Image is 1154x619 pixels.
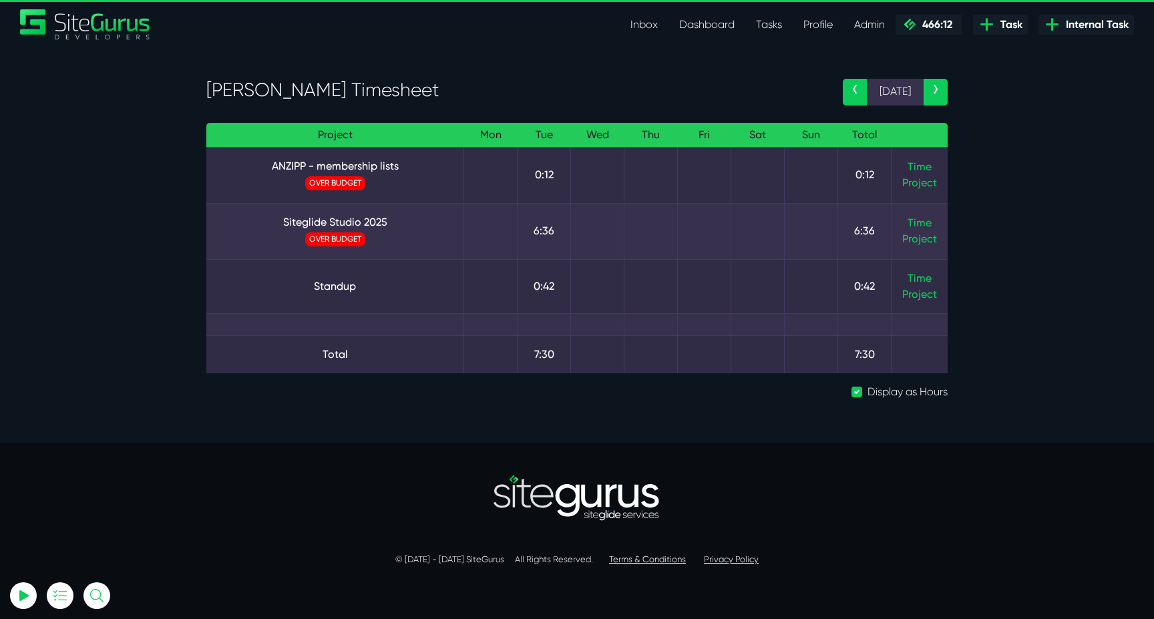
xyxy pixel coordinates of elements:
[206,553,948,566] p: © [DATE] - [DATE] SiteGurus All Rights Reserved.
[518,259,571,313] td: 0:42
[620,11,668,38] a: Inbox
[668,11,745,38] a: Dashboard
[843,11,896,38] a: Admin
[20,9,151,39] a: SiteGurus
[624,123,678,148] th: Thu
[518,335,571,373] td: 7:30
[785,123,838,148] th: Sun
[464,123,518,148] th: Mon
[995,17,1022,33] span: Task
[206,335,464,373] td: Total
[793,11,843,38] a: Profile
[518,147,571,203] td: 0:12
[868,384,948,400] label: Display as Hours
[908,216,932,229] a: Time
[838,259,892,313] td: 0:42
[908,272,932,284] a: Time
[704,554,759,564] a: Privacy Policy
[838,335,892,373] td: 7:30
[305,176,365,190] span: OVER BUDGET
[305,232,365,246] span: OVER BUDGET
[609,554,686,564] a: Terms & Conditions
[20,9,151,39] img: Sitegurus Logo
[838,123,892,148] th: Total
[518,123,571,148] th: Tue
[843,79,867,106] a: ‹
[917,18,952,31] span: 466:12
[206,79,823,101] h3: [PERSON_NAME] Timesheet
[902,286,937,302] a: Project
[217,158,453,174] a: ANZIPP - membership lists
[1038,15,1134,35] a: Internal Task
[678,123,731,148] th: Fri
[745,11,793,38] a: Tasks
[902,175,937,191] a: Project
[896,15,962,35] a: 466:12
[924,79,948,106] a: ›
[838,203,892,259] td: 6:36
[518,203,571,259] td: 6:36
[217,278,453,294] a: Standup
[217,214,453,230] a: Siteglide Studio 2025
[908,160,932,173] a: Time
[206,123,464,148] th: Project
[973,15,1028,35] a: Task
[902,231,937,247] a: Project
[867,79,924,106] span: [DATE]
[571,123,624,148] th: Wed
[731,123,785,148] th: Sat
[1061,17,1129,33] span: Internal Task
[838,147,892,203] td: 0:12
